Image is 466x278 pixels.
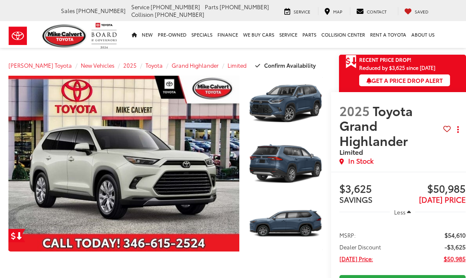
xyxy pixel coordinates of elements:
img: 2025 Toyota Grand Highlander Limited [248,75,323,132]
span: [DATE] PRICE [419,194,466,205]
span: Get a Price Drop Alert [366,76,443,85]
span: Dealer Discount [339,243,381,251]
span: In Stock [348,156,373,166]
a: Service [277,21,300,48]
a: Get Price Drop Alert [8,229,25,242]
a: Limited [228,61,246,69]
span: Service [294,8,310,15]
span: MSRP: [339,231,356,239]
a: Expand Photo 3 [249,196,323,252]
a: [PERSON_NAME] Toyota [8,61,72,69]
span: 2025 [339,101,370,119]
span: [PHONE_NUMBER] [76,7,126,14]
a: New Vehicles [81,61,114,69]
a: Expand Photo 0 [8,76,239,252]
span: Reduced by $3,625 since [DATE] [359,65,450,70]
a: My Saved Vehicles [398,7,435,15]
span: $50,985 [444,254,466,263]
a: Parts [300,21,319,48]
span: Confirm Availability [264,61,316,69]
a: About Us [409,21,437,48]
a: Service [278,7,317,15]
a: Collision Center [319,21,368,48]
button: Confirm Availability [251,58,323,73]
img: 2025 Toyota Grand Highlander Limited [6,75,242,252]
button: Actions [451,122,466,137]
span: dropdown dots [457,126,459,133]
span: Toyota Grand Highlander [339,101,413,149]
img: Toyota [2,22,34,50]
span: [DATE] Price: [339,254,373,263]
span: Saved [415,8,429,15]
span: Collision [131,11,154,18]
span: -$3,625 [445,243,466,251]
a: Finance [215,21,241,48]
span: Map [333,8,342,15]
a: New [139,21,155,48]
img: 2025 Toyota Grand Highlander Limited [248,135,323,192]
span: [PHONE_NUMBER] [220,3,269,11]
a: Rent a Toyota [368,21,409,48]
a: Map [318,7,349,15]
a: Specials [189,21,215,48]
span: $50,985 [402,183,466,196]
a: Toyota [146,61,163,69]
span: Get Price Drop Alert [346,55,357,69]
img: 2025 Toyota Grand Highlander Limited [248,196,323,252]
a: Pre-Owned [155,21,189,48]
a: Expand Photo 1 [249,76,323,131]
a: Home [129,21,139,48]
span: [PHONE_NUMBER] [155,11,204,18]
span: $54,610 [445,231,466,239]
span: Limited [339,147,363,156]
span: [PHONE_NUMBER] [151,3,200,11]
span: Service [131,3,149,11]
span: Contact [367,8,387,15]
button: Less [390,204,415,220]
a: Grand Highlander [172,61,219,69]
a: Contact [350,7,393,15]
a: 2025 [123,61,137,69]
img: Mike Calvert Toyota [42,24,87,48]
span: $3,625 [339,183,402,196]
span: Recent Price Drop! [359,56,411,63]
span: Less [394,208,405,216]
span: Parts [205,3,218,11]
span: Sales [61,7,75,14]
a: WE BUY CARS [241,21,277,48]
span: SAVINGS [339,194,373,205]
a: Expand Photo 2 [249,136,323,191]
